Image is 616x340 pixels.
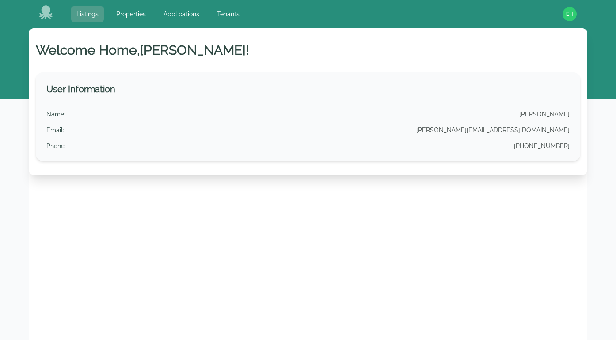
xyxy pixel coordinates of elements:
[514,142,570,150] div: [PHONE_NUMBER]
[36,42,580,58] h1: Welcome Home, [PERSON_NAME] !
[416,126,570,135] div: [PERSON_NAME][EMAIL_ADDRESS][DOMAIN_NAME]
[46,142,66,150] div: Phone :
[111,6,151,22] a: Properties
[212,6,245,22] a: Tenants
[46,126,64,135] div: Email :
[519,110,570,119] div: [PERSON_NAME]
[46,110,65,119] div: Name :
[46,83,570,99] h3: User Information
[71,6,104,22] a: Listings
[158,6,205,22] a: Applications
